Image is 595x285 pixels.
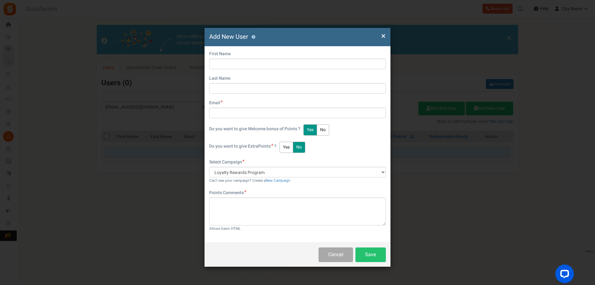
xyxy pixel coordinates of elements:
span: × [381,30,386,42]
button: No [293,142,305,153]
span: Do you want to give Extra [209,143,258,149]
label: Select Campaign [209,159,245,165]
button: Yes [303,124,317,136]
button: Cancel [319,247,353,262]
label: Points [209,143,276,149]
a: New Campaign [266,178,290,183]
button: Yes [280,142,293,153]
label: First Name [209,51,231,57]
label: Points Comments [209,190,246,196]
label: Do you want to give Welcome bonus of Points ? [209,126,300,132]
label: Email [209,100,223,106]
small: Can't see your campaign? Create a [209,178,290,183]
button: Save [355,247,386,262]
span: Add New User [209,32,248,41]
button: No [317,124,329,136]
small: Allows basic HTML [209,226,240,231]
button: ? [251,35,255,39]
span: ? [274,143,276,149]
label: Last Name [209,75,230,82]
